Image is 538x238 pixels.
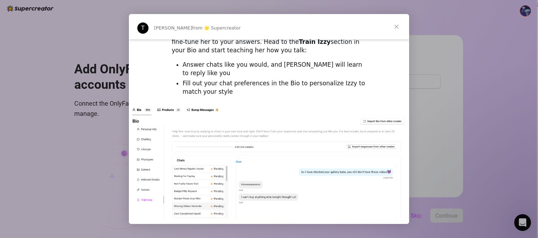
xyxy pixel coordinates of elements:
div: Profile image for Tanya [137,22,149,34]
span: Close [384,14,409,39]
span: [PERSON_NAME] [154,25,192,31]
b: Train Izzy [299,38,331,45]
span: from 🌟 Supercreator [192,25,241,31]
li: Fill out your chat preferences in the Bio to personalize Izzy to match your style [182,79,366,96]
div: You can now train [PERSON_NAME] on real chat samples and fine-tune her to your answers. Head to t... [172,30,366,55]
li: Answer chats like you would, and [PERSON_NAME] will learn to reply like you [182,61,366,78]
